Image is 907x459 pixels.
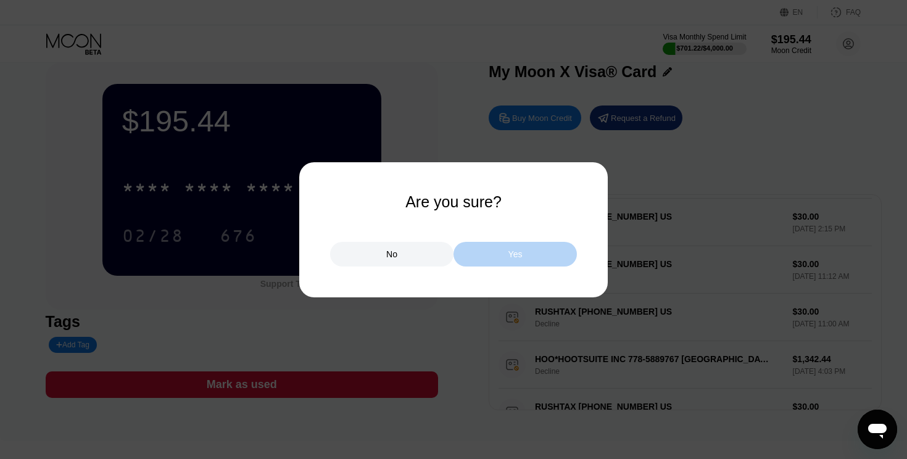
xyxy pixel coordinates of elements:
div: Yes [453,242,577,267]
iframe: Button to launch messaging window [858,410,897,449]
div: Are you sure? [405,193,502,211]
div: No [386,249,397,260]
div: Yes [508,249,523,260]
div: No [330,242,453,267]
